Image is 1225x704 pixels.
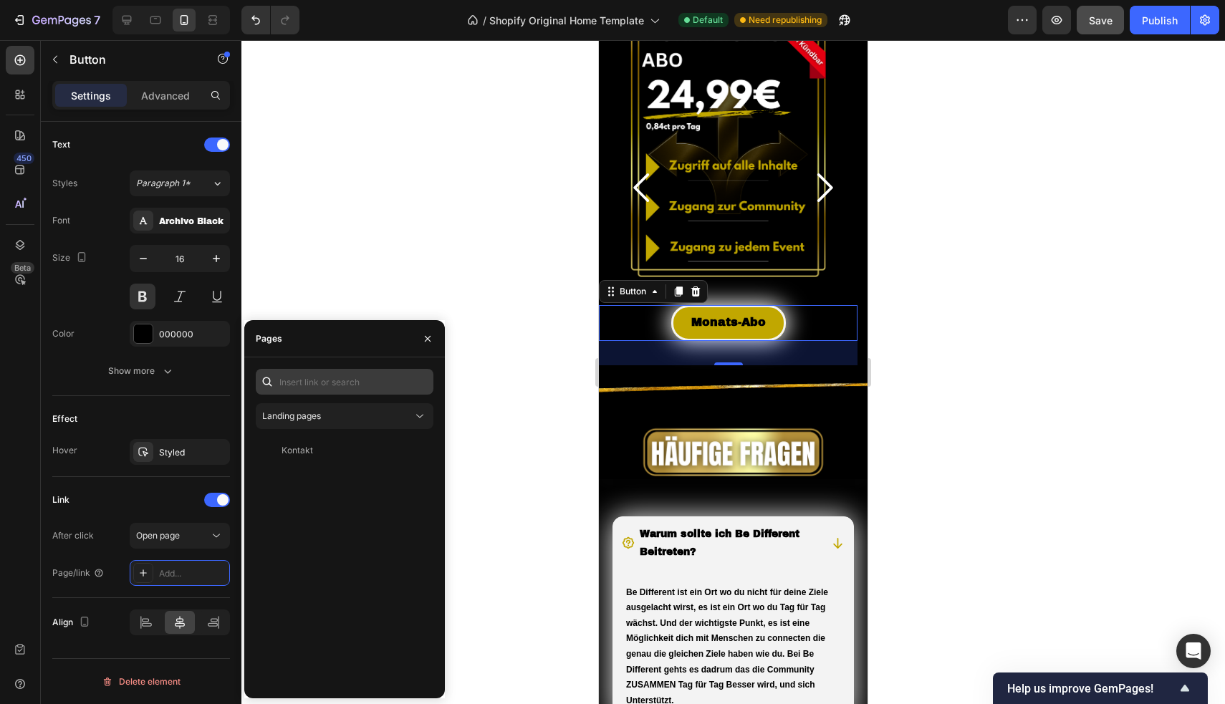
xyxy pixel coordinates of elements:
div: Text [52,138,70,151]
div: Undo/Redo [241,6,299,34]
span: Shopify Original Home Template [489,13,644,28]
span: Help us improve GemPages! [1007,682,1176,695]
p: Settings [71,88,111,103]
span: / [483,13,486,28]
div: Delete element [102,673,181,690]
div: Effect [52,413,77,425]
div: Hover [52,444,77,457]
span: Save [1089,14,1113,26]
div: 450 [14,153,34,164]
button: Publish [1130,6,1190,34]
span: Need republishing [749,14,822,26]
button: Delete element [52,670,230,693]
button: Save [1077,6,1124,34]
div: 000000 [159,328,226,341]
div: Link [52,493,69,506]
button: Paragraph 1* [130,170,230,196]
div: Archivo Black [159,215,226,228]
p: Be Different ist ein Ort wo du nicht für deine Ziele ausgelacht wirst, es ist ein Ort wo du Tag f... [27,545,241,669]
button: 7 [6,6,107,34]
div: Styles [52,177,77,190]
button: Show survey - Help us improve GemPages! [1007,680,1193,697]
div: Styled [159,446,226,459]
button: Show more [52,358,230,384]
div: After click [52,529,94,542]
button: Open page [130,523,230,549]
span: Paragraph 1* [136,177,191,190]
iframe: Design area [599,40,868,704]
div: Add... [159,567,226,580]
div: Page/link [52,566,105,579]
span: Default [693,14,723,26]
div: Show more [108,364,175,378]
div: Pages [256,332,282,345]
p: Button [69,51,191,68]
div: Size [52,249,90,268]
p: Advanced [141,88,190,103]
button: Landing pages [256,403,433,429]
span: Open page [136,530,180,541]
p: 7 [94,11,100,29]
div: Kontakt [282,444,313,457]
div: Align [52,613,93,632]
div: Beta [11,262,34,274]
div: Open Intercom Messenger [1176,634,1211,668]
span: Landing pages [262,410,321,421]
div: Publish [1142,13,1178,28]
input: Insert link or search [256,369,433,395]
div: Color [52,327,75,340]
div: Font [52,214,70,227]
